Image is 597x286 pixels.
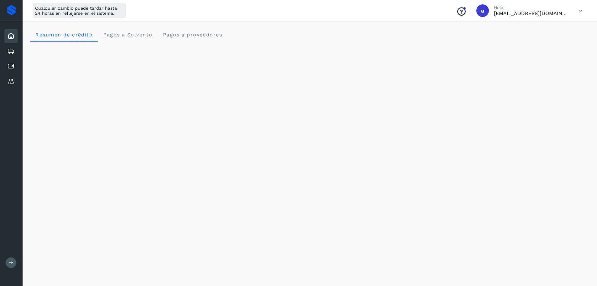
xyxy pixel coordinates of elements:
div: Inicio [4,29,18,43]
div: Embarques [4,44,18,58]
div: Cualquier cambio puede tardar hasta 24 horas en reflejarse en el sistema. [33,3,126,18]
span: Resumen de crédito [35,32,93,38]
span: Pagos a proveedores [162,32,222,38]
div: Proveedores [4,74,18,88]
div: Cuentas por pagar [4,59,18,73]
p: Hola, [494,5,569,10]
span: Pagos a Solvento [103,32,152,38]
p: administracion@aplogistica.com [494,10,569,16]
